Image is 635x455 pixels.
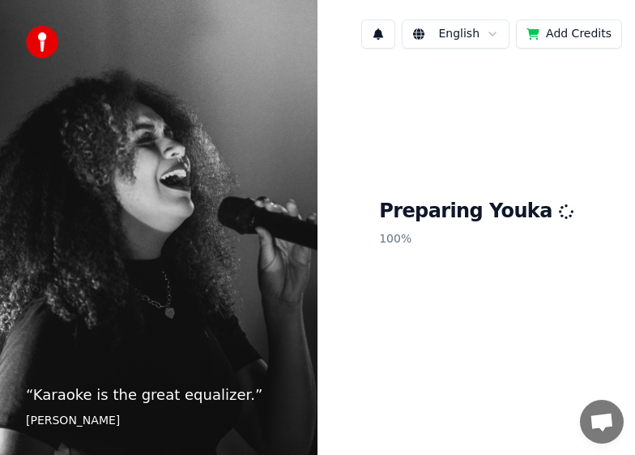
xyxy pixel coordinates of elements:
[516,19,622,49] button: Add Credits
[379,199,573,225] h1: Preparing Youka
[26,384,292,406] p: “ Karaoke is the great equalizer. ”
[26,26,58,58] img: youka
[379,225,573,254] p: 100 %
[580,400,624,444] a: פתח צ'אט
[26,413,292,429] footer: [PERSON_NAME]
